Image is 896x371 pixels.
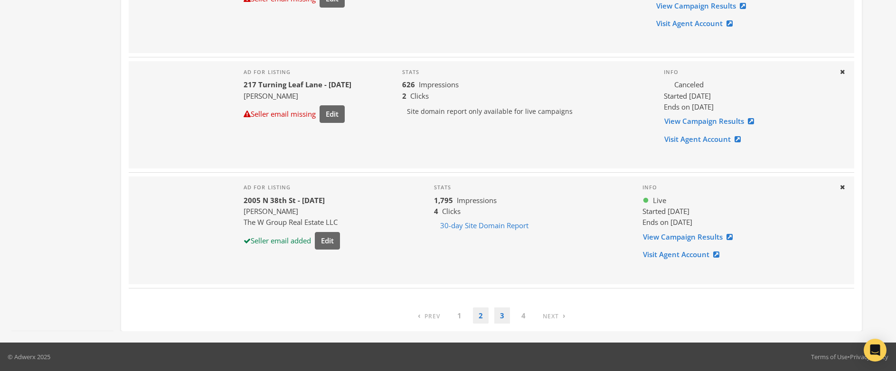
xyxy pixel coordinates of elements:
[402,91,406,101] b: 2
[664,130,747,148] a: Visit Agent Account
[516,307,531,324] a: 4
[402,69,649,75] h4: Stats
[244,235,311,246] div: Seller email added
[811,352,848,361] a: Terms of Use
[664,112,760,130] a: View Campaign Results
[664,69,831,75] h4: Info
[563,311,566,320] span: ›
[402,102,649,121] p: Site domain report only available for live campaigns
[473,307,489,324] a: 2
[642,184,831,191] h4: Info
[402,80,415,89] b: 626
[864,339,887,362] div: Open Intercom Messenger
[418,311,421,320] span: ‹
[642,217,692,227] span: Ends on [DATE]
[412,307,446,324] a: Previous
[434,206,438,216] b: 4
[642,246,726,263] a: Visit Agent Account
[850,352,888,361] a: Privacy Policy
[642,228,739,246] a: View Campaign Results
[674,79,704,90] span: Canceled
[8,352,50,362] p: © Adwerx 2025
[244,69,351,75] h4: Ad for listing
[434,184,627,191] h4: Stats
[244,206,340,217] div: [PERSON_NAME]
[244,195,325,205] b: 2005 N 38th St - [DATE]
[244,91,351,102] div: [PERSON_NAME]
[244,109,316,120] div: Seller email missing
[452,307,467,324] a: 1
[434,217,535,234] button: 30-day Site Domain Report
[434,195,453,205] b: 1,795
[315,232,340,250] button: Edit
[442,206,461,216] span: Clicks
[664,91,831,102] div: Started [DATE]
[494,307,510,324] a: 3
[244,80,351,89] b: 217 Turning Leaf Lane - [DATE]
[656,15,739,32] a: Visit Agent Account
[811,352,888,362] div: •
[457,195,497,205] span: Impressions
[244,184,340,191] h4: Ad for listing
[653,195,666,206] span: Live
[320,105,345,123] button: Edit
[664,102,714,111] span: Ends on [DATE]
[410,91,429,101] span: Clicks
[244,217,340,228] div: The W Group Real Estate LLC
[537,307,571,324] a: Next
[642,206,831,217] div: Started [DATE]
[412,307,571,324] nav: pagination
[419,80,459,89] span: Impressions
